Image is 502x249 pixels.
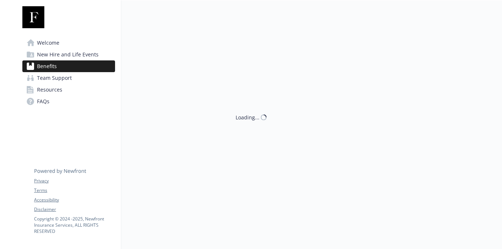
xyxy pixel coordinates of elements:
a: Disclaimer [34,206,115,213]
a: Welcome [22,37,115,49]
a: Accessibility [34,197,115,203]
span: New Hire and Life Events [37,49,99,60]
a: Privacy [34,178,115,184]
span: Welcome [37,37,59,49]
a: New Hire and Life Events [22,49,115,60]
a: Benefits [22,60,115,72]
a: Resources [22,84,115,96]
span: Team Support [37,72,72,84]
a: Terms [34,187,115,194]
a: Team Support [22,72,115,84]
span: FAQs [37,96,49,107]
div: Loading... [236,114,259,121]
a: FAQs [22,96,115,107]
span: Benefits [37,60,57,72]
span: Resources [37,84,62,96]
p: Copyright © 2024 - 2025 , Newfront Insurance Services, ALL RIGHTS RESERVED [34,216,115,234]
